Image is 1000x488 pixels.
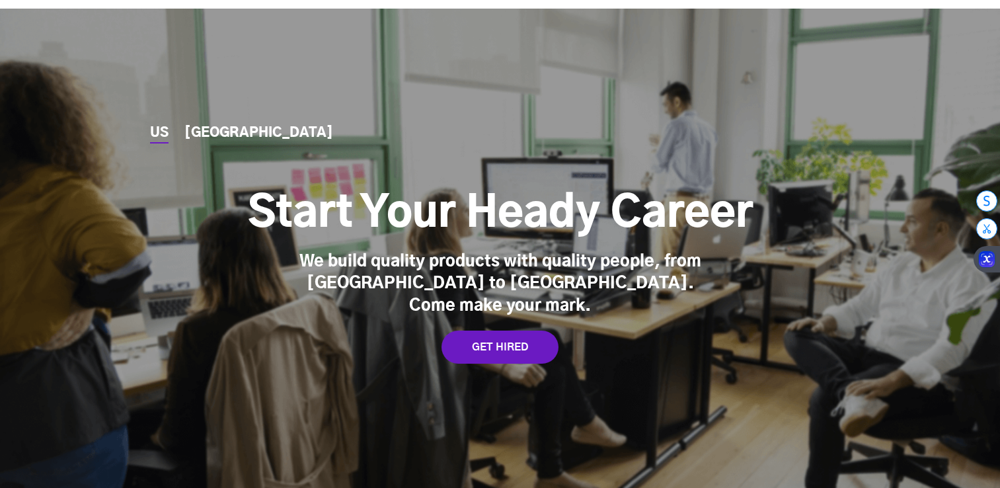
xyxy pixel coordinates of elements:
a: US [150,126,169,140]
a: GET HIRED [442,331,558,364]
h1: Start Your Heady Career [248,188,753,241]
div: We build quality products with quality people, from [GEOGRAPHIC_DATA] to [GEOGRAPHIC_DATA]. Come ... [295,251,705,318]
a: [GEOGRAPHIC_DATA] [184,126,333,140]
